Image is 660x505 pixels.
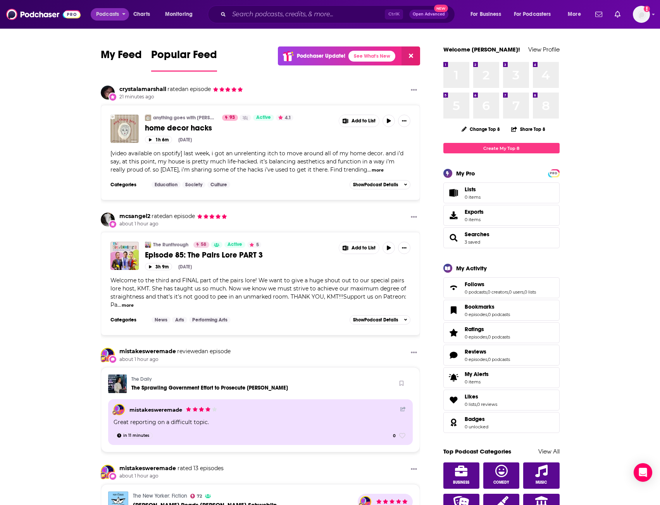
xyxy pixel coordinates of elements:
a: Arts [172,317,187,323]
button: Show More Button [398,115,410,127]
a: Show notifications dropdown [592,8,605,21]
span: For Podcasters [514,9,551,20]
span: ... [117,301,121,308]
button: Show More Button [408,348,420,357]
a: Bookmarks [465,303,510,310]
a: The Sprawling Government Effort to Prosecute Barack Obama [108,374,127,393]
span: Show Podcast Details [353,182,398,187]
img: mistakesweremade [102,465,114,478]
span: Ratings [465,326,484,333]
img: home decor hacks [110,115,139,143]
span: Episode 85: The Pairs Lore PART 3 [145,250,263,260]
span: 0 [393,433,396,440]
span: 58 [201,241,206,249]
div: [DATE] [178,264,192,270]
a: Create My Top 8 [443,143,560,153]
button: open menu [91,8,129,21]
a: Searches [465,231,489,238]
span: Exports [465,208,484,215]
div: Great reporting on a difficult topic. [114,418,408,426]
span: rated [167,86,182,93]
span: about 1 hour ago [119,221,227,227]
a: Reviews [465,348,510,355]
div: an episode [119,348,231,355]
a: Active [224,242,245,248]
button: Show More Button [339,242,379,254]
span: crystalamarshall's Rating: 5 out of 5 [212,86,243,92]
img: User Badge Icon [112,410,117,415]
a: 58 [193,242,209,248]
a: 72 [190,494,202,498]
a: Ratings [465,326,510,333]
a: Share Button [400,406,406,412]
p: Podchaser Update! [297,53,345,59]
a: 0 episodes [465,334,487,340]
a: mistakesweremade [129,407,182,413]
button: Show More Button [408,465,420,474]
a: 0 lists [524,289,536,295]
a: in 11 minutes [114,433,153,439]
span: Likes [443,390,560,411]
a: Ratings [446,327,462,338]
a: home decor hacks [145,123,333,133]
span: My Feed [101,48,142,66]
a: 0 users [509,289,524,295]
button: Show More Button [408,213,420,222]
span: mcsangel2's Rating: 5 out of 5 [196,213,227,219]
img: Episode 85: The Pairs Lore PART 3 [110,242,139,270]
a: Welcome [PERSON_NAME]! [443,46,520,53]
button: Change Top 8 [457,124,505,134]
button: 3h 9m [145,263,172,270]
a: anything goes with [PERSON_NAME] [153,115,217,121]
a: Culture [207,182,230,188]
span: Open Advanced [413,12,445,16]
span: Lists [465,186,476,193]
img: The Runthrough [145,242,151,248]
span: Lists [446,187,462,198]
button: Show profile menu [633,6,650,23]
button: open menu [562,8,591,21]
button: 5 [247,242,261,248]
span: 0 items [465,379,489,385]
a: Active [253,115,274,121]
img: mcsangel2 [101,213,115,227]
span: Active [256,114,271,122]
a: The Runthrough [153,242,188,248]
span: about 1 hour ago [119,473,224,479]
a: Badges [465,416,488,423]
span: Active [227,241,242,249]
span: Follows [465,281,484,288]
a: Reviews [446,350,462,361]
button: Show More Button [408,86,420,95]
h3: Categories [110,317,145,323]
a: 3 saved [465,239,480,245]
button: Share Top 8 [511,122,546,137]
button: open menu [465,8,511,21]
span: , [487,334,488,340]
span: , [487,357,488,362]
span: Popular Feed [151,48,217,66]
span: [video available on spotify] last week, i got an unrelenting itch to move around all of my home d... [110,150,403,173]
span: 93 [229,114,235,122]
span: an episode [166,86,211,93]
a: Follows [465,281,536,288]
span: Bookmarks [443,300,560,321]
a: My Alerts [443,367,560,388]
a: Top Podcast Categories [443,448,511,455]
a: News [152,317,171,323]
a: Follows [446,282,462,293]
a: mistakesweremade [102,349,114,361]
span: My Alerts [465,371,489,378]
a: Exports [443,205,560,226]
span: Ratings [443,322,560,343]
div: Search podcasts, credits, & more... [215,5,462,23]
img: anything goes with emma chamberlain [145,115,151,121]
a: Popular Feed [151,48,217,72]
img: User Badge Icon [99,472,107,479]
span: 0 items [465,217,484,222]
span: in 11 minutes [123,432,149,440]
